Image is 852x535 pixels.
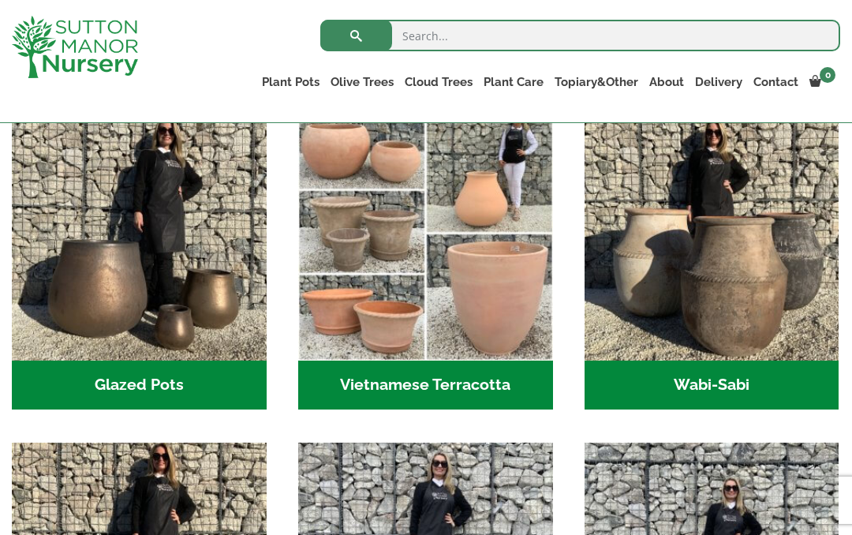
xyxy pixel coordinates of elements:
[12,16,138,78] img: logo
[585,106,839,361] img: Wabi-Sabi
[689,71,748,93] a: Delivery
[644,71,689,93] a: About
[12,106,267,409] a: Visit product category Glazed Pots
[12,106,267,361] img: Glazed Pots
[478,71,549,93] a: Plant Care
[325,71,399,93] a: Olive Trees
[585,106,839,409] a: Visit product category Wabi-Sabi
[549,71,644,93] a: Topiary&Other
[298,361,553,410] h2: Vietnamese Terracotta
[399,71,478,93] a: Cloud Trees
[12,361,267,410] h2: Glazed Pots
[298,106,553,409] a: Visit product category Vietnamese Terracotta
[748,71,804,93] a: Contact
[256,71,325,93] a: Plant Pots
[820,67,835,83] span: 0
[320,20,840,51] input: Search...
[585,361,839,410] h2: Wabi-Sabi
[804,71,840,93] a: 0
[298,106,553,361] img: Vietnamese Terracotta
